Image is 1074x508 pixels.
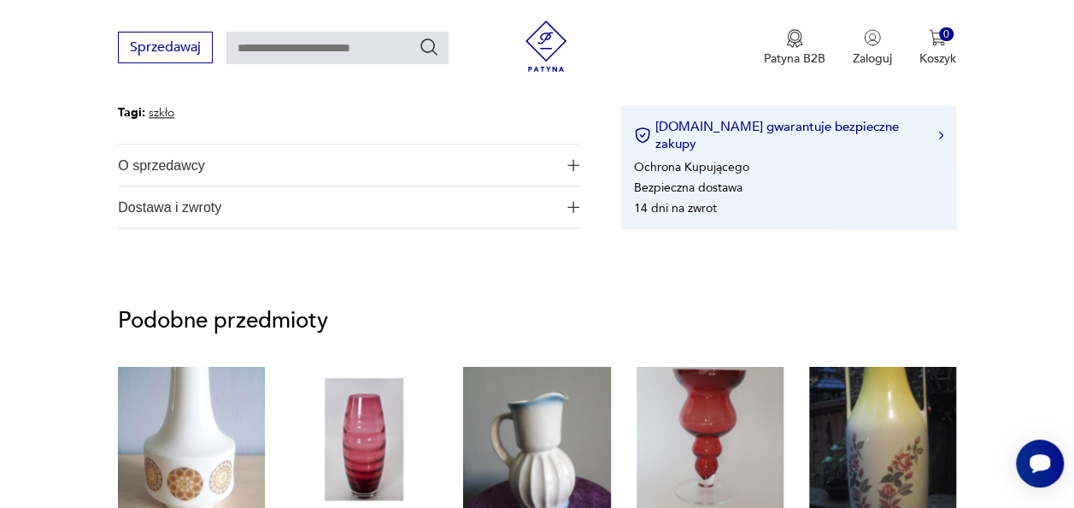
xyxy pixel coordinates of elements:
[118,83,234,99] b: Miasto Sprzedawcy :
[149,104,174,121] a: szkło
[634,158,749,174] li: Ochrona Kupującego
[118,43,213,55] a: Sprzedawaj
[764,29,825,67] a: Ikona medaluPatyna B2B
[118,32,213,63] button: Sprzedawaj
[853,50,892,67] p: Zaloguj
[764,29,825,67] button: Patyna B2B
[118,145,579,186] button: Ikona plusaO sprzedawcy
[520,21,572,72] img: Patyna - sklep z meblami i dekoracjami vintage
[1016,440,1064,487] iframe: Smartsupp widget button
[118,104,145,121] b: Tagi:
[634,199,717,216] li: 14 dni na zwrot
[634,118,943,152] button: [DOMAIN_NAME] gwarantuje bezpieczne zakupy
[118,310,955,331] p: Podobne przedmioty
[929,29,946,46] img: Ikona koszyka
[118,145,556,186] span: O sprzedawcy
[118,186,579,227] button: Ikona plusaDostawa i zwroty
[864,29,881,46] img: Ikonka użytkownika
[567,201,579,213] img: Ikona plusa
[853,29,892,67] button: Zaloguj
[634,127,651,144] img: Ikona certyfikatu
[938,131,943,139] img: Ikona strzałki w prawo
[419,37,439,57] button: Szukaj
[634,179,742,195] li: Bezpieczna dostawa
[567,159,579,171] img: Ikona plusa
[764,50,825,67] p: Patyna B2B
[919,29,956,67] button: 0Koszyk
[118,186,556,227] span: Dostawa i zwroty
[786,29,803,48] img: Ikona medalu
[919,50,956,67] p: Koszyk
[939,27,954,42] div: 0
